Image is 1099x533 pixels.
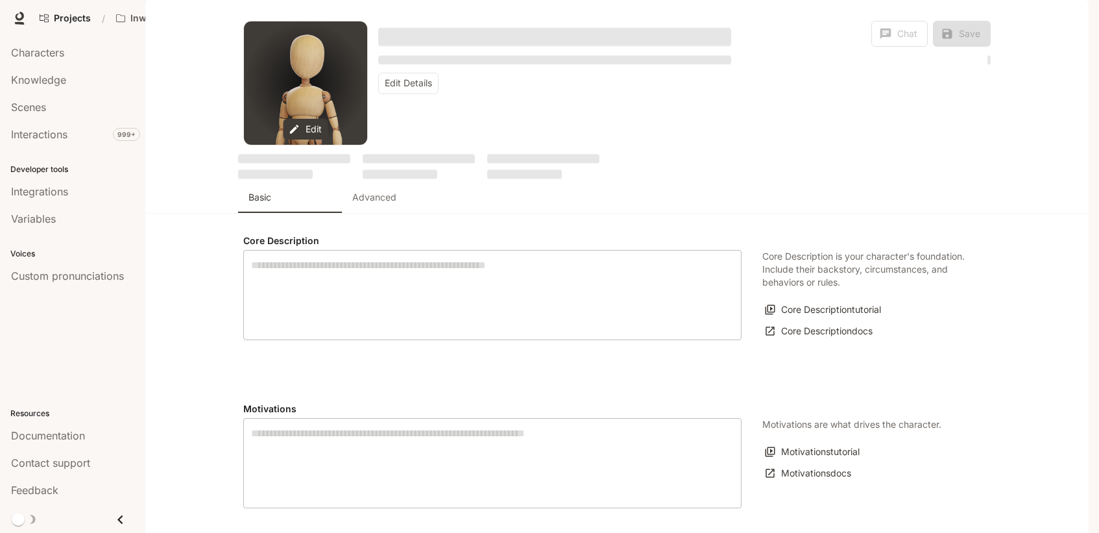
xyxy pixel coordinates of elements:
[130,13,203,24] p: Inworld AI Demos
[244,21,367,145] button: Open character avatar dialog
[762,321,876,342] a: Core Descriptiondocs
[248,191,271,204] p: Basic
[243,403,742,415] h4: Motivations
[762,463,854,484] a: Motivationsdocs
[243,234,742,247] h4: Core Description
[762,418,941,431] p: Motivations are what drives the character.
[110,5,223,31] button: All workspaces
[378,21,731,52] button: Open character details dialog
[243,250,742,340] div: label
[54,13,91,24] span: Projects
[352,191,396,204] p: Advanced
[378,73,439,94] button: Edit Details
[244,21,367,145] div: Avatar image
[762,299,884,321] button: Core Descriptiontutorial
[284,119,328,140] button: Edit
[762,250,970,289] p: Core Description is your character's foundation. Include their backstory, circumstances, and beha...
[762,441,863,463] button: Motivationstutorial
[34,5,97,31] a: Go to projects
[97,12,110,25] div: /
[378,52,731,68] button: Open character details dialog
